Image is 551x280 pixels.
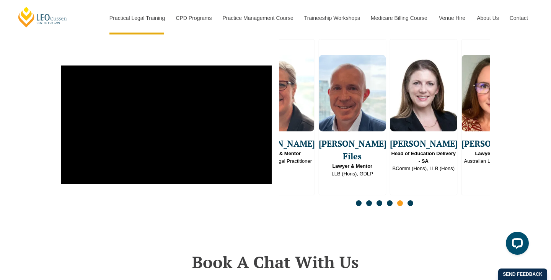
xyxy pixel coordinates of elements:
div: 16 / 16 [461,39,529,195]
div: 15 / 16 [390,39,458,195]
span: Go to slide 5 [397,200,403,206]
iframe: LiveChat chat widget [500,229,532,261]
span: Go to slide 3 [377,200,382,206]
span: [PERSON_NAME] [461,137,528,150]
div: 14 / 16 [318,39,386,195]
a: CPD Programs [170,2,217,34]
a: Traineeship Workshops [298,2,365,34]
a: Medicare Billing Course [365,2,433,34]
img: Emily Buchanan Lawyer & Mentor [461,55,528,131]
a: [PERSON_NAME] Centre for Law [17,6,68,28]
strong: Lawyer & Mentor [475,151,515,156]
span: LLB (Hons), GDLP [319,162,386,177]
span: Go to slide 4 [387,200,393,206]
a: Practical Legal Training [104,2,170,34]
span: [PERSON_NAME] [247,137,314,150]
span: [PERSON_NAME] Files [319,137,386,162]
img: Ashley Files Lawyer & Mentor [319,55,386,131]
strong: Lawyer & Mentor [332,163,372,169]
span: BComm (Hons), LLB (Hons) [390,150,457,172]
img: Sarah Hay Head of Education Delivery - SA [390,55,457,131]
span: Go to slide 1 [356,200,362,206]
span: Go to slide 6 [408,200,413,206]
img: Bianca Paterson Lawyer & Mentor [247,55,314,131]
a: About Us [471,2,504,34]
a: Practice Management Course [217,2,298,34]
div: 13 / 16 [247,39,315,195]
a: Venue Hire [433,2,471,34]
strong: Head of Education Delivery - SA [391,151,456,164]
span: Australian Legal Practitioner [247,150,314,165]
h2: Book A Chat With Us [57,252,494,272]
span: Australian Legal Practitioner [461,150,528,165]
a: Contact [504,2,534,34]
span: [PERSON_NAME] [390,137,457,150]
div: Slides [279,39,490,211]
span: Go to slide 2 [366,200,372,206]
strong: Lawyer & Mentor [261,151,301,156]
